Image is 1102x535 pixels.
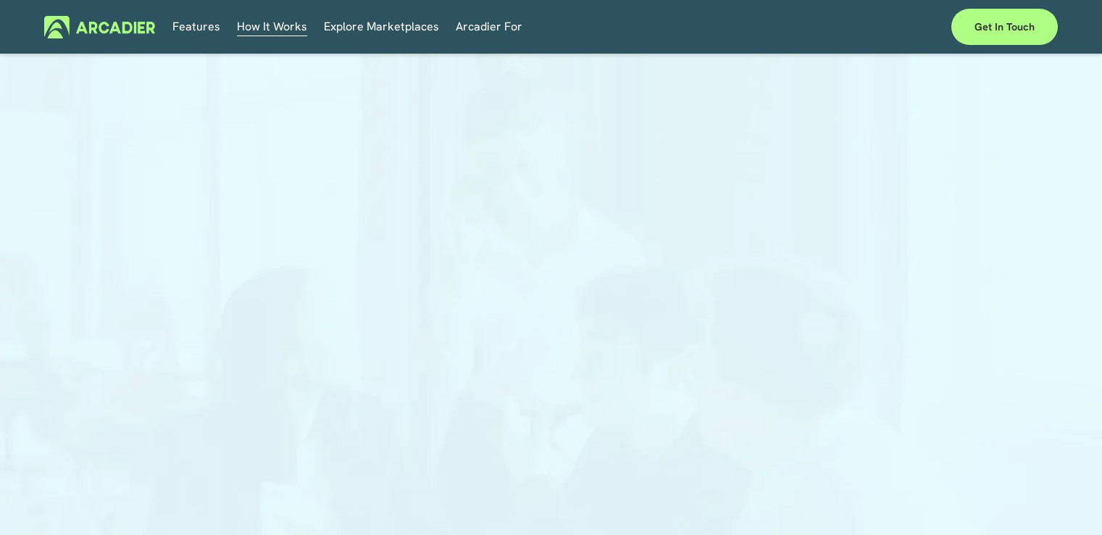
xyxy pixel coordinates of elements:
a: folder dropdown [456,16,522,38]
a: Features [172,16,220,38]
img: Arcadier [44,16,155,38]
a: folder dropdown [237,16,307,38]
a: Get in touch [951,9,1058,45]
span: How It Works [237,17,307,37]
a: Explore Marketplaces [324,16,439,38]
iframe: Chat Widget [1030,465,1102,535]
span: Arcadier For [456,17,522,37]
